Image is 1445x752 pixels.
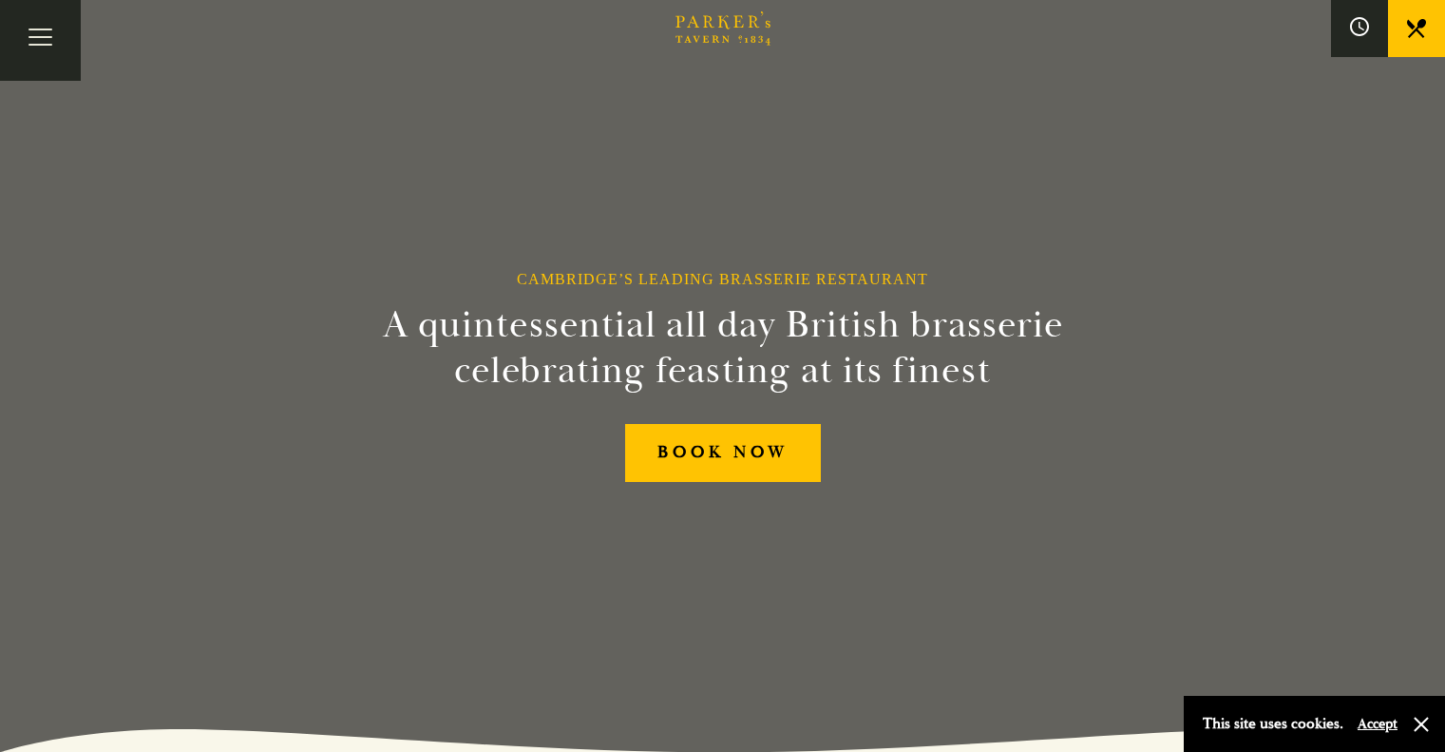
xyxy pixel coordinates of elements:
a: BOOK NOW [625,424,821,482]
h2: A quintessential all day British brasserie celebrating feasting at its finest [290,302,1156,394]
h1: Cambridge’s Leading Brasserie Restaurant [517,270,928,288]
button: Accept [1358,715,1397,733]
p: This site uses cookies. [1203,710,1343,738]
button: Close and accept [1412,715,1431,734]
